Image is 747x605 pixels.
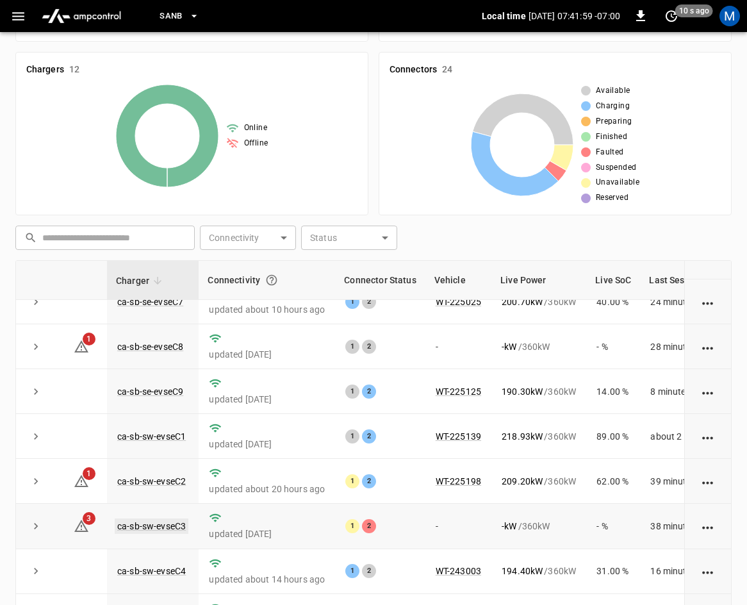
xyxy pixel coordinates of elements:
[74,520,89,531] a: 3
[362,474,376,488] div: 2
[260,269,283,292] button: Connection between the charger and our software.
[529,10,620,22] p: [DATE] 07:41:59 -07:00
[502,565,576,577] div: / 360 kW
[209,303,325,316] p: updated about 10 hours ago
[209,438,325,451] p: updated [DATE]
[700,565,716,577] div: action cell options
[442,63,452,77] h6: 24
[69,63,79,77] h6: 12
[436,386,481,397] a: WT-225125
[586,279,640,324] td: 40.00 %
[640,549,735,594] td: 16 minutes ago
[362,564,376,578] div: 2
[502,520,516,533] p: - kW
[37,4,126,28] img: ampcontrol.io logo
[117,566,186,576] a: ca-sb-sw-evseC4
[586,549,640,594] td: 31.00 %
[335,261,425,300] th: Connector Status
[640,324,735,369] td: 28 minutes ago
[502,430,576,443] div: / 360 kW
[117,431,186,442] a: ca-sb-sw-evseC1
[26,472,45,491] button: expand row
[345,564,359,578] div: 1
[74,476,89,486] a: 1
[596,192,628,204] span: Reserved
[154,4,204,29] button: SanB
[362,340,376,354] div: 2
[502,295,576,308] div: / 360 kW
[160,9,183,24] span: SanB
[115,518,188,534] a: ca-sb-sw-evseC3
[640,369,735,414] td: 8 minutes ago
[83,333,95,345] span: 1
[26,292,45,311] button: expand row
[700,385,716,398] div: action cell options
[83,467,95,480] span: 1
[26,561,45,581] button: expand row
[209,483,325,495] p: updated about 20 hours ago
[596,162,637,174] span: Suspended
[362,385,376,399] div: 2
[26,382,45,401] button: expand row
[700,430,716,443] div: action cell options
[117,476,186,486] a: ca-sb-sw-evseC2
[345,295,359,309] div: 1
[425,324,491,369] td: -
[362,295,376,309] div: 2
[586,459,640,504] td: 62.00 %
[436,297,481,307] a: WT-225025
[661,6,682,26] button: set refresh interval
[362,429,376,443] div: 2
[26,63,64,77] h6: Chargers
[700,340,716,353] div: action cell options
[390,63,437,77] h6: Connectors
[640,504,735,549] td: 38 minutes ago
[208,269,326,292] div: Connectivity
[244,137,268,150] span: Offline
[26,427,45,446] button: expand row
[640,261,735,300] th: Last Session
[209,527,325,540] p: updated [DATE]
[425,504,491,549] td: -
[83,512,95,525] span: 3
[700,251,716,263] div: action cell options
[596,100,630,113] span: Charging
[502,565,543,577] p: 194.40 kW
[640,279,735,324] td: 24 minutes ago
[640,414,735,459] td: about 2 hours ago
[345,429,359,443] div: 1
[425,261,491,300] th: Vehicle
[436,476,481,486] a: WT-225198
[244,122,267,135] span: Online
[502,520,576,533] div: / 360 kW
[436,431,481,442] a: WT-225139
[586,261,640,300] th: Live SoC
[117,386,183,397] a: ca-sb-se-evseC9
[482,10,526,22] p: Local time
[502,385,576,398] div: / 360 kW
[596,115,632,128] span: Preparing
[502,475,543,488] p: 209.20 kW
[586,504,640,549] td: - %
[116,273,166,288] span: Charger
[26,337,45,356] button: expand row
[436,566,481,576] a: WT-243003
[502,385,543,398] p: 190.30 kW
[719,6,740,26] div: profile-icon
[586,414,640,459] td: 89.00 %
[209,573,325,586] p: updated about 14 hours ago
[502,340,516,353] p: - kW
[117,342,183,352] a: ca-sb-se-evseC8
[700,295,716,308] div: action cell options
[209,393,325,406] p: updated [DATE]
[640,459,735,504] td: 39 minutes ago
[700,520,716,533] div: action cell options
[596,176,639,189] span: Unavailable
[345,385,359,399] div: 1
[675,4,713,17] span: 10 s ago
[586,369,640,414] td: 14.00 %
[491,261,586,300] th: Live Power
[586,324,640,369] td: - %
[502,340,576,353] div: / 360 kW
[596,131,627,144] span: Finished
